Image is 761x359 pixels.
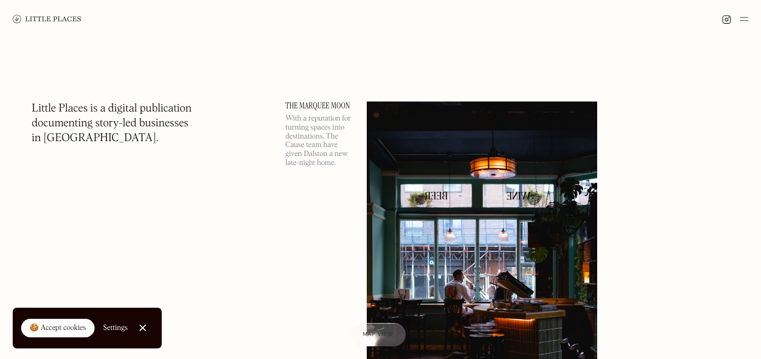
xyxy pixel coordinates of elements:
a: The Marquee Moon [285,102,354,110]
div: Settings [103,324,128,332]
a: Settings [103,316,128,340]
a: Map view [350,323,406,346]
a: 🍪 Accept cookies [21,319,95,338]
div: 🍪 Accept cookies [30,323,86,334]
span: Map view [363,332,394,337]
p: With a reputation for turning spaces into destinations, The Cause team have given Dalston a new l... [285,114,354,168]
a: Close Cookie Popup [132,317,153,338]
h1: Little Places is a digital publication documenting story-led businesses in [GEOGRAPHIC_DATA]. [32,102,192,146]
